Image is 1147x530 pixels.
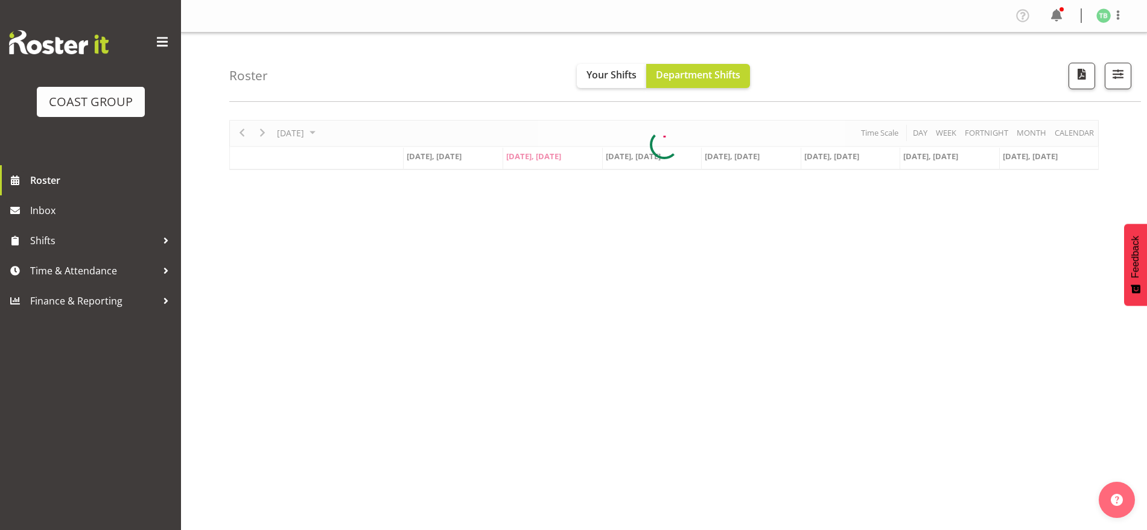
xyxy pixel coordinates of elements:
[49,93,133,111] div: COAST GROUP
[1096,8,1111,23] img: troy-breitmeyer1155.jpg
[229,69,268,83] h4: Roster
[229,120,1099,170] div: Timeline Week of October 7, 2025
[30,292,157,310] span: Finance & Reporting
[586,68,637,81] span: Your Shifts
[577,64,646,88] button: Your Shifts
[1130,236,1141,278] span: Feedback
[30,232,157,250] span: Shifts
[30,262,157,280] span: Time & Attendance
[30,201,175,219] span: Inbox
[1124,224,1147,306] button: Feedback - Show survey
[30,171,175,189] span: Roster
[1111,494,1123,506] img: help-xxl-2.png
[1069,63,1095,89] button: Download a PDF of the roster according to the set date range.
[656,68,740,81] span: Department Shifts
[1105,63,1131,89] button: Filter Shifts
[646,64,750,88] button: Department Shifts
[9,30,109,54] img: Rosterit website logo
